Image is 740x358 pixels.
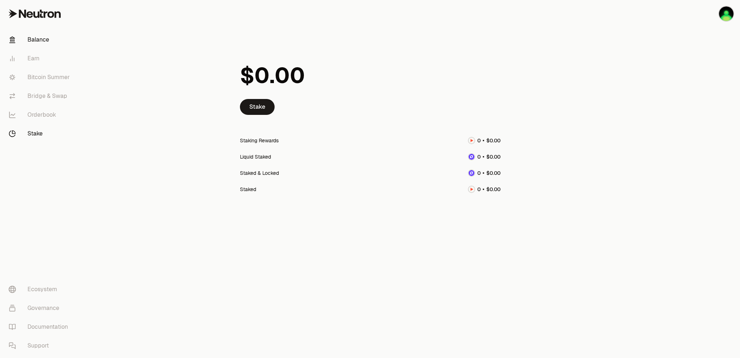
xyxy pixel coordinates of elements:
[240,153,271,160] div: Liquid Staked
[3,280,78,299] a: Ecosystem
[240,169,279,177] div: Staked & Locked
[469,154,474,160] img: dNTRN Logo
[3,68,78,87] a: Bitcoin Summer
[240,137,279,144] div: Staking Rewards
[719,7,733,21] img: Keplr KL Ledger
[469,170,474,176] img: dNTRN Logo
[3,299,78,318] a: Governance
[3,336,78,355] a: Support
[469,138,474,143] img: NTRN Logo
[240,99,275,115] a: Stake
[3,124,78,143] a: Stake
[3,318,78,336] a: Documentation
[240,186,256,193] div: Staked
[3,30,78,49] a: Balance
[3,49,78,68] a: Earn
[3,105,78,124] a: Orderbook
[3,87,78,105] a: Bridge & Swap
[469,186,474,192] img: NTRN Logo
